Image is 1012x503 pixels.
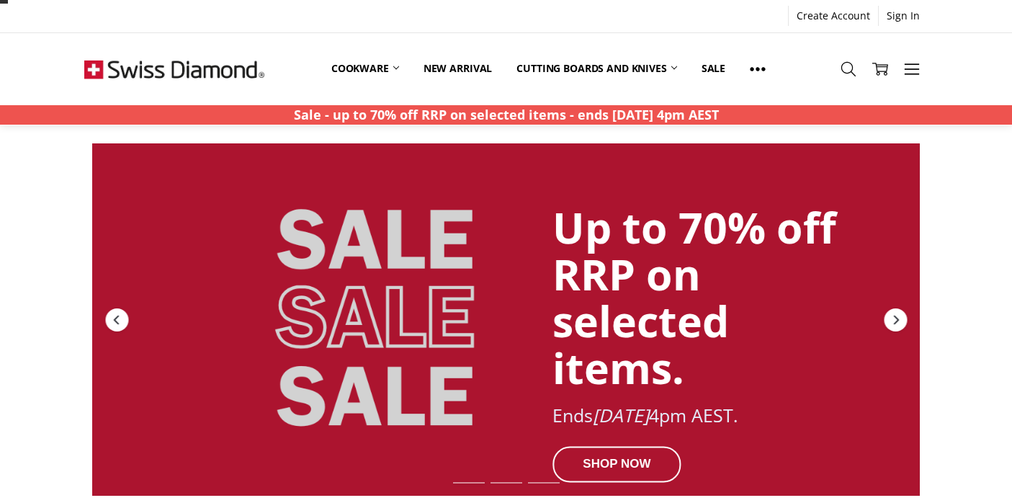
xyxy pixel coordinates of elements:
[504,53,689,84] a: Cutting boards and knives
[92,143,920,496] a: Redirect to https://swissdiamond.com.au/cookware/shop-by-collection/premium-steel-dlx/
[84,33,264,105] img: Free Shipping On Every Order
[593,403,649,427] em: [DATE]
[294,106,719,123] strong: Sale - up to 70% off RRP on selected items - ends [DATE] 4pm AEST
[524,473,562,492] div: Slide 3 of 7
[487,473,524,492] div: Slide 2 of 7
[789,6,878,26] a: Create Account
[879,6,928,26] a: Sign In
[319,53,411,84] a: Cookware
[552,406,843,426] div: Ends 4pm AEST.
[449,473,487,492] div: Slide 1 of 7
[689,53,738,84] a: Sale
[104,306,130,332] div: Previous
[882,306,908,332] div: Next
[411,53,504,84] a: New arrival
[552,205,843,392] div: Up to 70% off RRP on selected items.
[552,446,681,482] div: SHOP NOW
[738,53,778,85] a: Show All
